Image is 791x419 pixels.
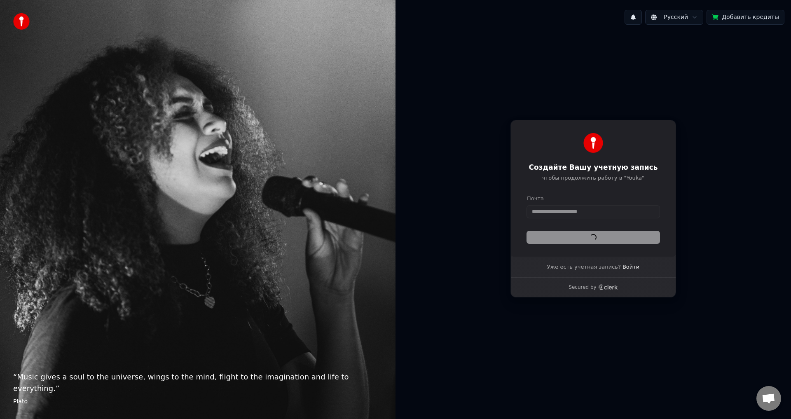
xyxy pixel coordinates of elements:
[569,284,596,291] p: Secured by
[583,133,603,153] img: Youka
[13,371,382,394] p: “ Music gives a soul to the universe, wings to the mind, flight to the imagination and life to ev...
[707,10,784,25] button: Добавить кредиты
[13,398,382,406] footer: Plato
[13,13,30,30] img: youka
[598,284,618,290] a: Clerk logo
[527,163,660,173] h1: Создайте Вашу учетную запись
[756,386,781,411] div: Відкритий чат
[547,263,621,271] span: Уже есть учетная запись?
[527,174,660,182] p: чтобы продолжить работу в "Youka"
[623,263,639,271] a: Войти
